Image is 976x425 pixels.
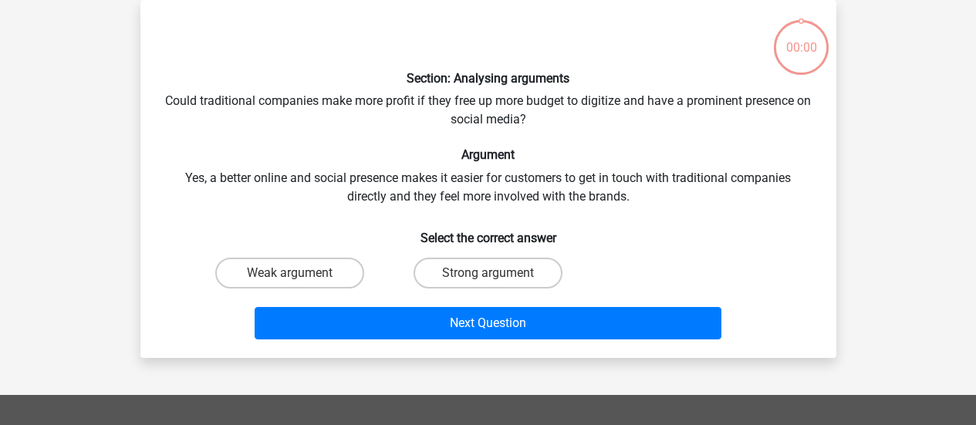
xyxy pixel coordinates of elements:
label: Weak argument [215,258,364,288]
div: Could traditional companies make more profit if they free up more budget to digitize and have a p... [147,12,830,346]
h6: Select the correct answer [165,218,812,245]
label: Strong argument [414,258,562,288]
div: 00:00 [772,19,830,57]
button: Next Question [255,307,721,339]
h6: Section: Analysing arguments [165,71,812,86]
h6: Argument [165,147,812,162]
